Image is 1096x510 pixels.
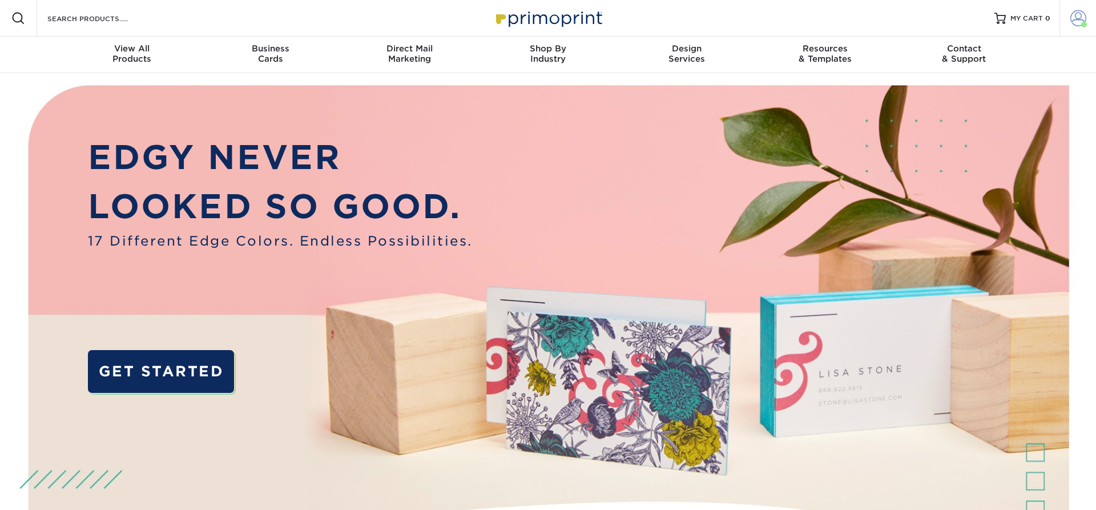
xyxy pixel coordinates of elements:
[202,43,340,54] span: Business
[340,43,479,54] span: Direct Mail
[340,37,479,73] a: Direct MailMarketing
[756,37,894,73] a: Resources& Templates
[479,43,618,64] div: Industry
[63,37,202,73] a: View AllProducts
[894,37,1033,73] a: Contact& Support
[88,231,473,251] span: 17 Different Edge Colors. Endless Possibilities.
[1010,14,1043,23] span: MY CART
[894,43,1033,64] div: & Support
[479,43,618,54] span: Shop By
[756,43,894,64] div: & Templates
[340,43,479,64] div: Marketing
[88,182,473,231] p: LOOKED SO GOOD.
[491,6,605,30] img: Primoprint
[894,43,1033,54] span: Contact
[617,43,756,64] div: Services
[88,133,473,182] p: EDGY NEVER
[756,43,894,54] span: Resources
[63,43,202,54] span: View All
[617,37,756,73] a: DesignServices
[63,43,202,64] div: Products
[1045,14,1050,22] span: 0
[88,350,235,393] a: GET STARTED
[202,37,340,73] a: BusinessCards
[479,37,618,73] a: Shop ByIndustry
[617,43,756,54] span: Design
[202,43,340,64] div: Cards
[46,11,158,25] input: SEARCH PRODUCTS.....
